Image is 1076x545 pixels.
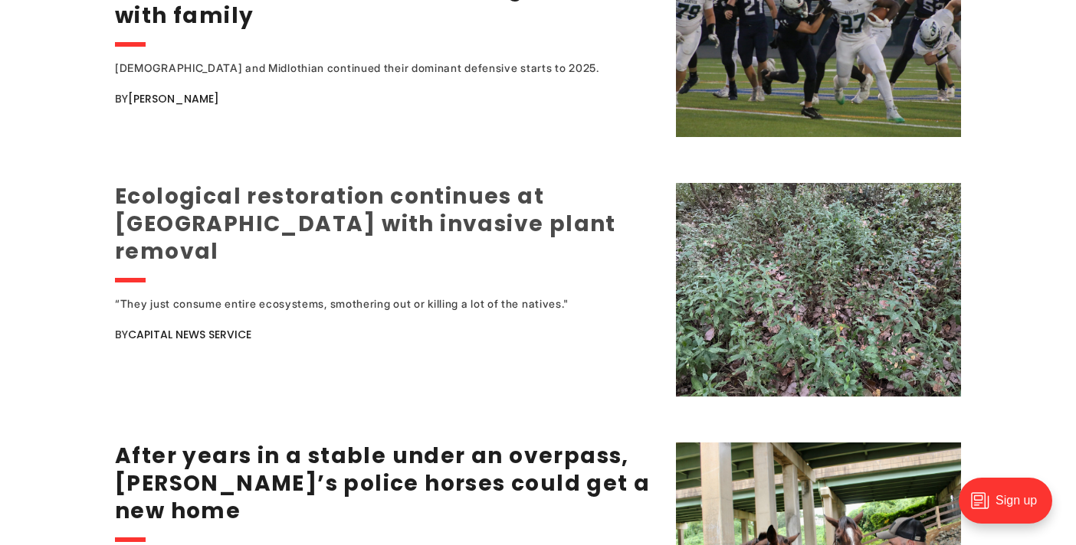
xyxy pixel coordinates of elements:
[115,325,657,344] div: By
[128,91,219,106] a: [PERSON_NAME]
[115,181,616,266] a: Ecological restoration continues at [GEOGRAPHIC_DATA] with invasive plant removal
[115,59,613,77] div: [DEMOGRAPHIC_DATA] and Midlothian continued their dominant defensive starts to 2025.
[128,327,251,342] a: Capital News Service
[115,441,650,526] a: After years in a stable under an overpass, [PERSON_NAME]’s police horses could get a new home
[676,183,961,397] img: Ecological restoration continues at Chapel Island with invasive plant removal
[115,295,613,313] div: “They just consume entire ecosystems, smothering out or killing a lot of the natives."
[115,90,657,108] div: By
[946,470,1076,545] iframe: portal-trigger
